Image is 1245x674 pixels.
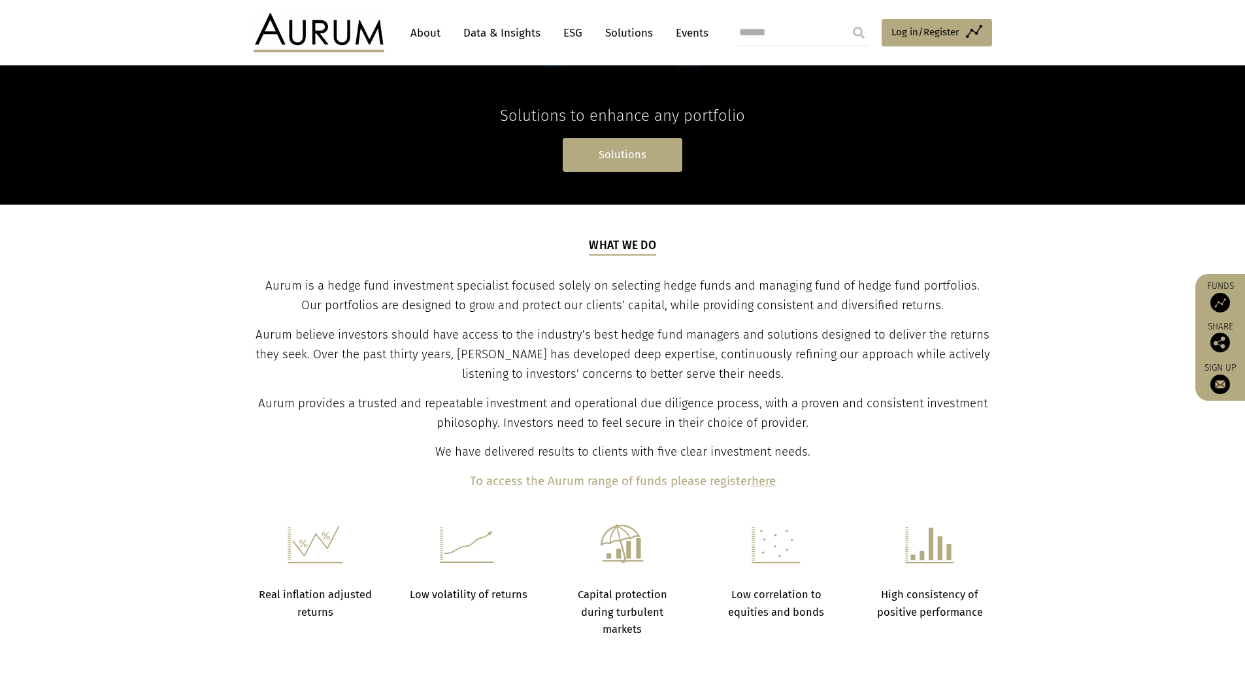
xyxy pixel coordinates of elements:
[258,396,988,430] span: Aurum provides a trusted and repeatable investment and operational due diligence process, with a ...
[410,588,527,601] strong: Low volatility of returns
[846,20,872,46] input: Submit
[589,237,656,256] h5: What we do
[1210,293,1230,312] img: Access Funds
[728,588,824,618] strong: Low correlation to equities and bonds
[1210,333,1230,352] img: Share this post
[877,588,983,618] strong: High consistency of positive performance
[457,21,547,45] a: Data & Insights
[470,474,752,488] b: To access the Aurum range of funds please register
[1202,362,1238,394] a: Sign up
[563,138,682,171] a: Solutions
[1202,322,1238,352] div: Share
[891,24,959,40] span: Log in/Register
[254,13,384,52] img: Aurum
[256,328,990,381] span: Aurum believe investors should have access to the industry’s best hedge fund managers and solutio...
[578,588,667,635] strong: Capital protection during turbulent markets
[752,474,776,488] a: here
[265,278,980,312] span: Aurum is a hedge fund investment specialist focused solely on selecting hedge funds and managing ...
[557,21,589,45] a: ESG
[259,588,372,618] strong: Real inflation adjusted returns
[1210,375,1230,394] img: Sign up to our newsletter
[500,107,745,125] span: Solutions to enhance any portfolio
[599,21,659,45] a: Solutions
[404,21,447,45] a: About
[882,19,992,46] a: Log in/Register
[1202,280,1238,312] a: Funds
[669,21,708,45] a: Events
[435,445,810,459] span: We have delivered results to clients with five clear investment needs.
